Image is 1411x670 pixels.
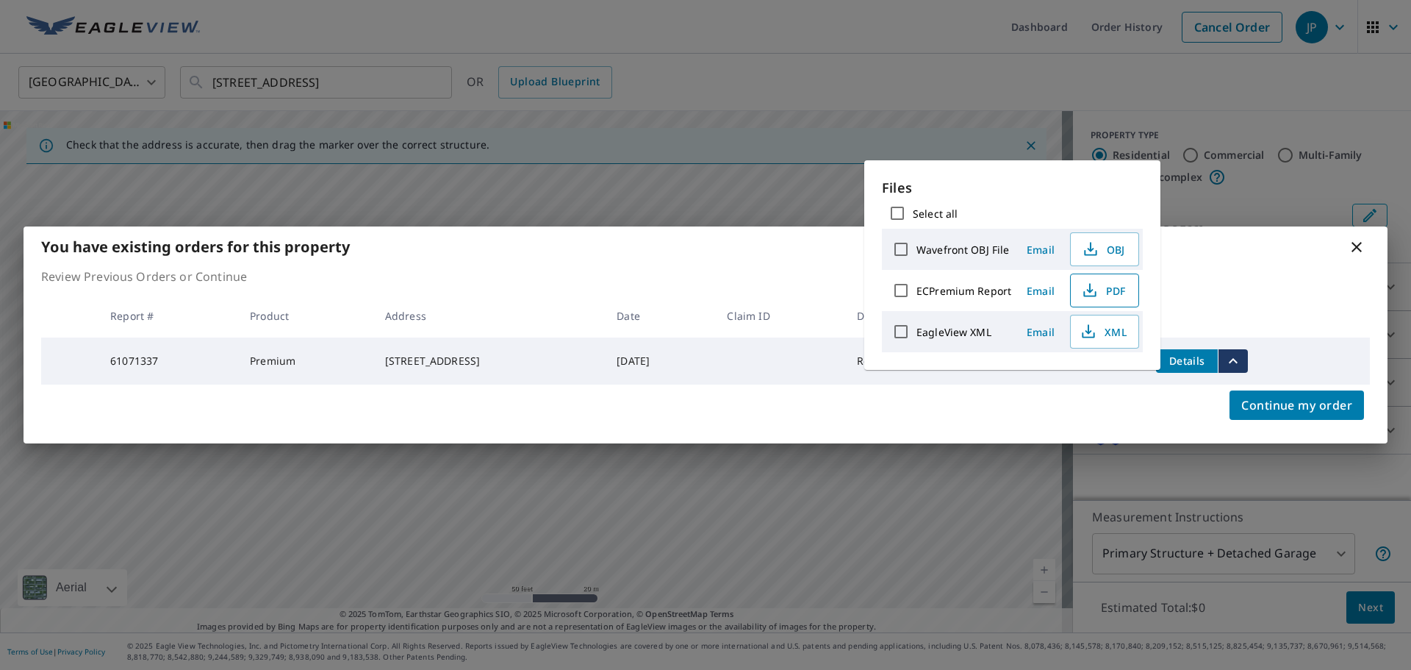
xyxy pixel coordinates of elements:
[1017,279,1064,302] button: Email
[1165,354,1209,368] span: Details
[385,354,593,368] div: [STREET_ADDRESS]
[238,294,373,338] th: Product
[1070,315,1139,349] button: XML
[1070,274,1139,307] button: PDF
[1080,240,1127,258] span: OBJ
[98,338,238,385] td: 61071337
[41,268,1370,285] p: Review Previous Orders or Continue
[1017,321,1064,343] button: Email
[1156,349,1218,373] button: detailsBtn-61071337
[1080,323,1127,341] span: XML
[1023,243,1058,257] span: Email
[1023,325,1058,339] span: Email
[916,284,1011,298] label: ECPremium Report
[605,338,715,385] td: [DATE]
[1017,238,1064,261] button: Email
[1080,282,1127,299] span: PDF
[916,325,991,339] label: EagleView XML
[1229,391,1364,420] button: Continue my order
[715,294,844,338] th: Claim ID
[605,294,715,338] th: Date
[98,294,238,338] th: Report #
[882,178,1143,198] p: Files
[845,294,970,338] th: Delivery
[238,338,373,385] td: Premium
[1218,349,1248,373] button: filesDropdownBtn-61071337
[373,294,605,338] th: Address
[1241,395,1352,416] span: Continue my order
[916,243,1009,257] label: Wavefront OBJ File
[1070,232,1139,266] button: OBJ
[845,338,970,385] td: Regular
[1023,284,1058,298] span: Email
[913,207,958,221] label: Select all
[41,237,350,257] b: You have existing orders for this property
